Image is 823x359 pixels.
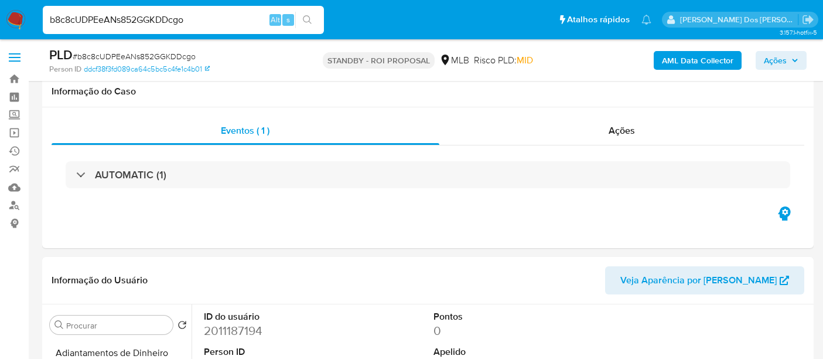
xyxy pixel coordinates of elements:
span: Atalhos rápidos [567,13,630,26]
button: AML Data Collector [654,51,742,70]
button: Retornar ao pedido padrão [177,320,187,333]
dt: Pontos [433,310,575,323]
a: ddcf38f3fd089ca64c5bc5c4fe1c4b01 [84,64,210,74]
h1: Informação do Usuário [52,275,148,286]
button: Procurar [54,320,64,330]
dt: Apelido [433,346,575,358]
div: AUTOMATIC (1) [66,161,790,188]
span: Risco PLD: [474,54,533,67]
span: # b8c8cUDPEeANs852GGKDDcgo [73,50,196,62]
span: MID [517,53,533,67]
input: Pesquise usuários ou casos... [43,12,324,28]
div: MLB [439,54,469,67]
button: search-icon [295,12,319,28]
b: PLD [49,45,73,64]
dt: Person ID [204,346,346,358]
dd: 0 [433,323,575,339]
h3: AUTOMATIC (1) [95,168,166,181]
span: Eventos ( 1 ) [221,124,269,137]
span: s [286,14,290,25]
input: Procurar [66,320,168,331]
button: Veja Aparência por [PERSON_NAME] [605,266,804,294]
span: Veja Aparência por [PERSON_NAME] [620,266,777,294]
span: Ações [609,124,635,137]
span: Ações [764,51,787,70]
b: Person ID [49,64,81,74]
dt: ID do usuário [204,310,346,323]
span: Alt [271,14,280,25]
p: STANDBY - ROI PROPOSAL [323,52,435,69]
button: Ações [756,51,807,70]
p: renato.lopes@mercadopago.com.br [680,14,798,25]
dd: 2011187194 [204,323,346,339]
b: AML Data Collector [662,51,733,70]
a: Sair [802,13,814,26]
h1: Informação do Caso [52,86,804,97]
a: Notificações [641,15,651,25]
